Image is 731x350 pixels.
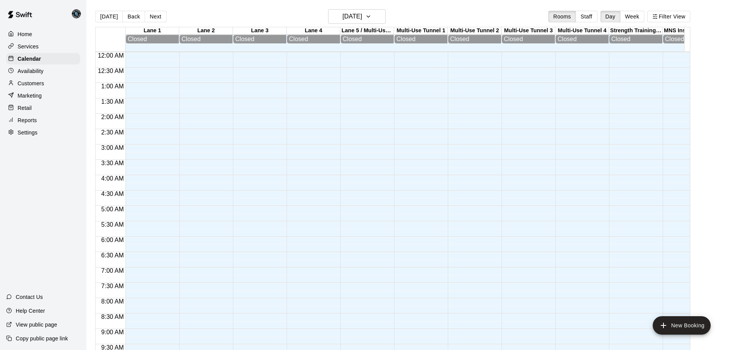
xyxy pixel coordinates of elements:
[179,27,233,35] div: Lane 2
[6,41,80,52] a: Services
[548,11,576,22] button: Rooms
[396,36,446,43] div: Closed
[18,55,41,63] p: Calendar
[609,27,663,35] div: Strength Training Room
[99,329,126,335] span: 9:00 AM
[576,11,597,22] button: Staff
[663,27,716,35] div: MNS Instructor Tunnel
[99,221,126,228] span: 5:30 AM
[235,36,284,43] div: Closed
[128,36,177,43] div: Closed
[504,36,553,43] div: Closed
[18,129,38,136] p: Settings
[99,298,126,305] span: 8:00 AM
[343,36,392,43] div: Closed
[95,11,123,22] button: [DATE]
[122,11,145,22] button: Back
[18,116,37,124] p: Reports
[6,53,80,65] a: Calendar
[340,27,394,35] div: Lane 5 / Multi-Use Tunnel 5
[99,144,126,151] span: 3:00 AM
[99,83,126,90] span: 1:00 AM
[647,11,690,22] button: Filter View
[394,27,448,35] div: Multi-Use Tunnel 1
[328,9,386,24] button: [DATE]
[450,36,499,43] div: Closed
[6,65,80,77] a: Availability
[6,78,80,89] a: Customers
[16,335,68,342] p: Copy public page link
[287,27,340,35] div: Lane 4
[96,52,126,59] span: 12:00 AM
[18,104,32,112] p: Retail
[16,307,45,315] p: Help Center
[18,80,44,87] p: Customers
[6,114,80,126] a: Reports
[611,36,660,43] div: Closed
[558,36,607,43] div: Closed
[502,27,555,35] div: Multi-Use Tunnel 3
[448,27,502,35] div: Multi-Use Tunnel 2
[99,206,126,212] span: 5:00 AM
[72,9,81,18] img: Danny Lake
[6,90,80,101] a: Marketing
[96,68,126,74] span: 12:30 AM
[99,314,126,320] span: 8:30 AM
[99,283,126,289] span: 7:30 AM
[289,36,338,43] div: Closed
[99,237,126,243] span: 6:00 AM
[601,11,620,22] button: Day
[233,27,287,35] div: Lane 3
[99,191,126,197] span: 4:30 AM
[6,127,80,138] a: Settings
[99,114,126,120] span: 2:00 AM
[18,30,32,38] p: Home
[125,27,179,35] div: Lane 1
[620,11,644,22] button: Week
[18,43,39,50] p: Services
[653,316,711,335] button: add
[182,36,231,43] div: Closed
[18,92,42,100] p: Marketing
[99,267,126,274] span: 7:00 AM
[99,129,126,136] span: 2:30 AM
[16,321,57,328] p: View public page
[343,11,362,22] h6: [DATE]
[6,102,80,114] a: Retail
[99,98,126,105] span: 1:30 AM
[70,6,86,22] div: Danny Lake
[99,252,126,259] span: 6:30 AM
[99,175,126,182] span: 4:00 AM
[99,160,126,166] span: 3:30 AM
[6,28,80,40] a: Home
[665,36,714,43] div: Closed
[18,67,44,75] p: Availability
[16,293,43,301] p: Contact Us
[145,11,166,22] button: Next
[555,27,609,35] div: Multi-Use Tunnel 4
